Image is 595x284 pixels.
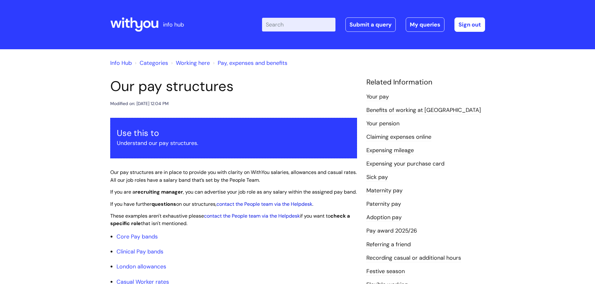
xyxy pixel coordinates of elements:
input: Search [262,18,335,31]
a: Categories [140,59,168,67]
a: Core Pay bands [117,233,158,240]
a: Claiming expenses online [366,133,431,141]
a: Expensing mileage [366,147,414,155]
span: Our pay structures are in place to provide you with clarity on WithYou salaries, allowances and c... [110,169,357,183]
p: Understand our pay structures. [117,138,350,148]
a: contact the People team via the Helpdesk [204,213,300,219]
a: Festive season [366,267,405,276]
strong: questions [151,201,176,207]
p: info hub [163,20,184,30]
a: Recording casual or additional hours [366,254,461,262]
a: Submit a query [345,17,396,32]
li: Solution home [133,58,168,68]
a: Pay, expenses and benefits [218,59,287,67]
strong: recruiting manager [135,189,183,195]
h4: Related Information [366,78,485,87]
a: Adoption pay [366,214,402,222]
a: Pay award 2025/26 [366,227,417,235]
a: Clinical Pay bands [117,248,163,255]
a: Your pay [366,93,389,101]
li: Working here [170,58,210,68]
h1: Our pay structures [110,78,357,95]
span: If you are a , you can advertise your job role as any salary within the assigned pay band. [110,189,357,195]
li: Pay, expenses and benefits [211,58,287,68]
a: Your pension [366,120,399,128]
a: Info Hub [110,59,132,67]
a: Benefits of working at [GEOGRAPHIC_DATA] [366,106,481,114]
a: Sign out [454,17,485,32]
a: Paternity pay [366,200,401,208]
div: | - [262,17,485,32]
a: Expensing your purchase card [366,160,444,168]
a: Maternity pay [366,187,403,195]
h3: Use this to [117,128,350,138]
a: My queries [406,17,444,32]
a: Working here [176,59,210,67]
a: Sick pay [366,173,388,181]
a: London allowances [117,263,166,270]
a: Referring a friend [366,241,411,249]
span: If you have further on our structures, . [110,201,313,207]
a: contact the People team via the Helpdesk [216,201,312,207]
div: Modified on: [DATE] 12:04 PM [110,100,169,108]
span: These examples aren't exhaustive please if you want to that isn't mentioned. [110,213,350,227]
